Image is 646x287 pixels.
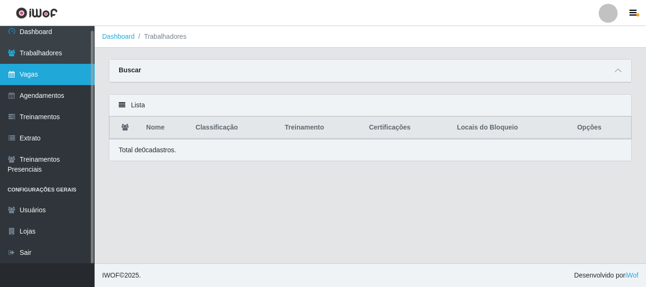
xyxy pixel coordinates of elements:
nav: breadcrumb [95,26,646,48]
img: CoreUI Logo [16,7,58,19]
th: Locais do Bloqueio [451,117,571,139]
span: © 2025 . [102,270,141,280]
div: Lista [109,95,631,116]
th: Opções [571,117,631,139]
li: Trabalhadores [135,32,187,42]
th: Treinamento [279,117,363,139]
a: Dashboard [102,33,135,40]
p: Total de 0 cadastros. [119,145,176,155]
span: Desenvolvido por [574,270,638,280]
span: IWOF [102,271,120,279]
strong: Buscar [119,66,141,74]
th: Certificações [363,117,451,139]
a: iWof [625,271,638,279]
th: Classificação [190,117,279,139]
th: Nome [140,117,190,139]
